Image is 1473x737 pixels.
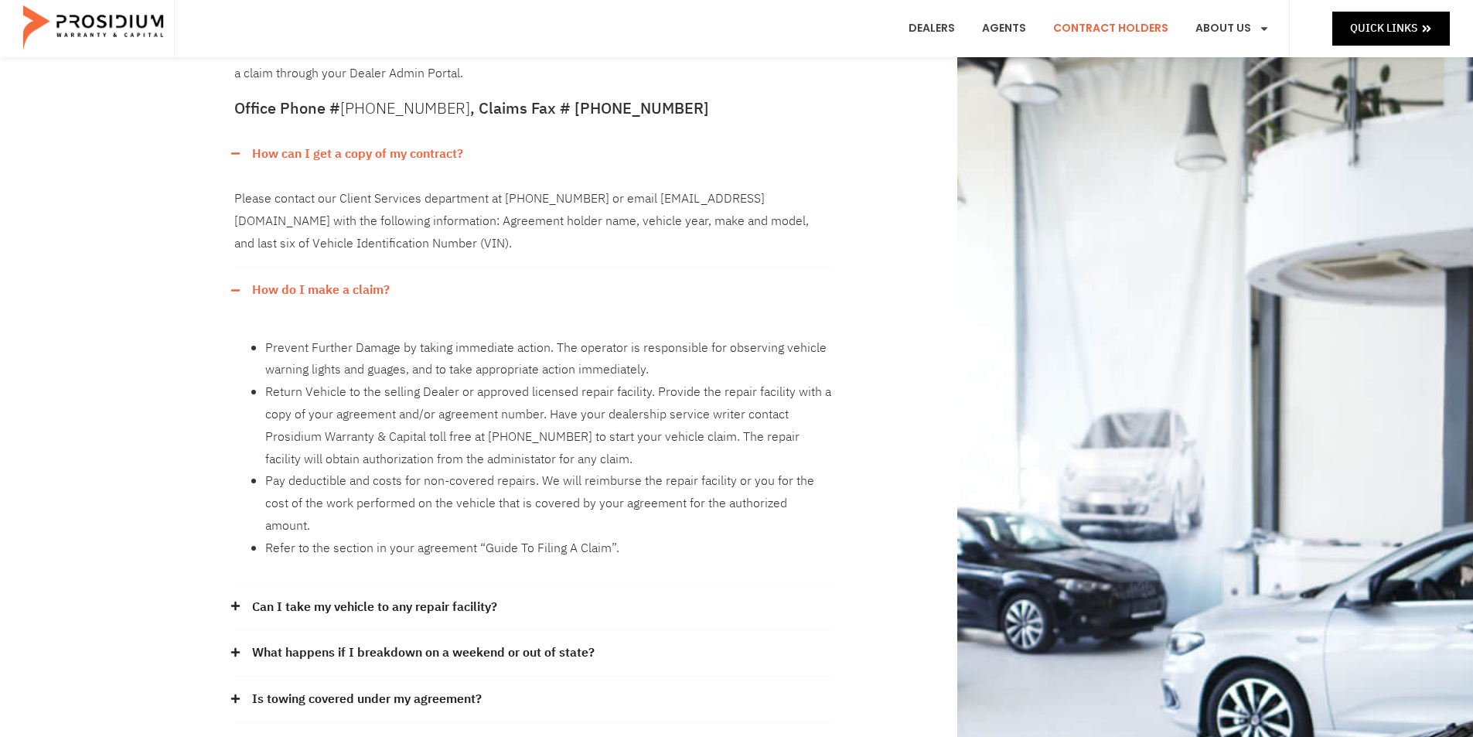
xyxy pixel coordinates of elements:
span: Quick Links [1350,19,1417,38]
div: How do I make a claim? [234,313,831,585]
a: What happens if I breakdown on a weekend or out of state? [252,642,595,664]
li: Prevent Further Damage by taking immediate action. The operator is responsible for observing vehi... [265,337,831,382]
div: How can I get a copy of my contract? [234,131,831,177]
a: Quick Links [1332,12,1450,45]
div: What happens if I breakdown on a weekend or out of state? [234,630,831,677]
a: [PHONE_NUMBER] [340,97,470,120]
div: How can I get a copy of my contract? [234,176,831,267]
div: Can I take my vehicle to any repair facility? [234,585,831,631]
a: How do I make a claim? [252,279,390,302]
li: Refer to the section in your agreement “Guide To Filing A Claim”. [265,537,831,560]
div: Is towing covered under my agreement? [234,677,831,723]
h5: Office Phone # , Claims Fax # [PHONE_NUMBER] [234,101,831,116]
li: Return Vehicle to the selling Dealer or approved licensed repair facility. Provide the repair fac... [265,381,831,470]
div: How do I make a claim? [234,268,831,313]
li: Pay deductible and costs for non-covered repairs. We will reimburse the repair facility or you fo... [265,470,831,537]
a: Can I take my vehicle to any repair facility? [252,596,497,619]
a: Is towing covered under my agreement? [252,688,482,711]
a: How can I get a copy of my contract? [252,143,463,165]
